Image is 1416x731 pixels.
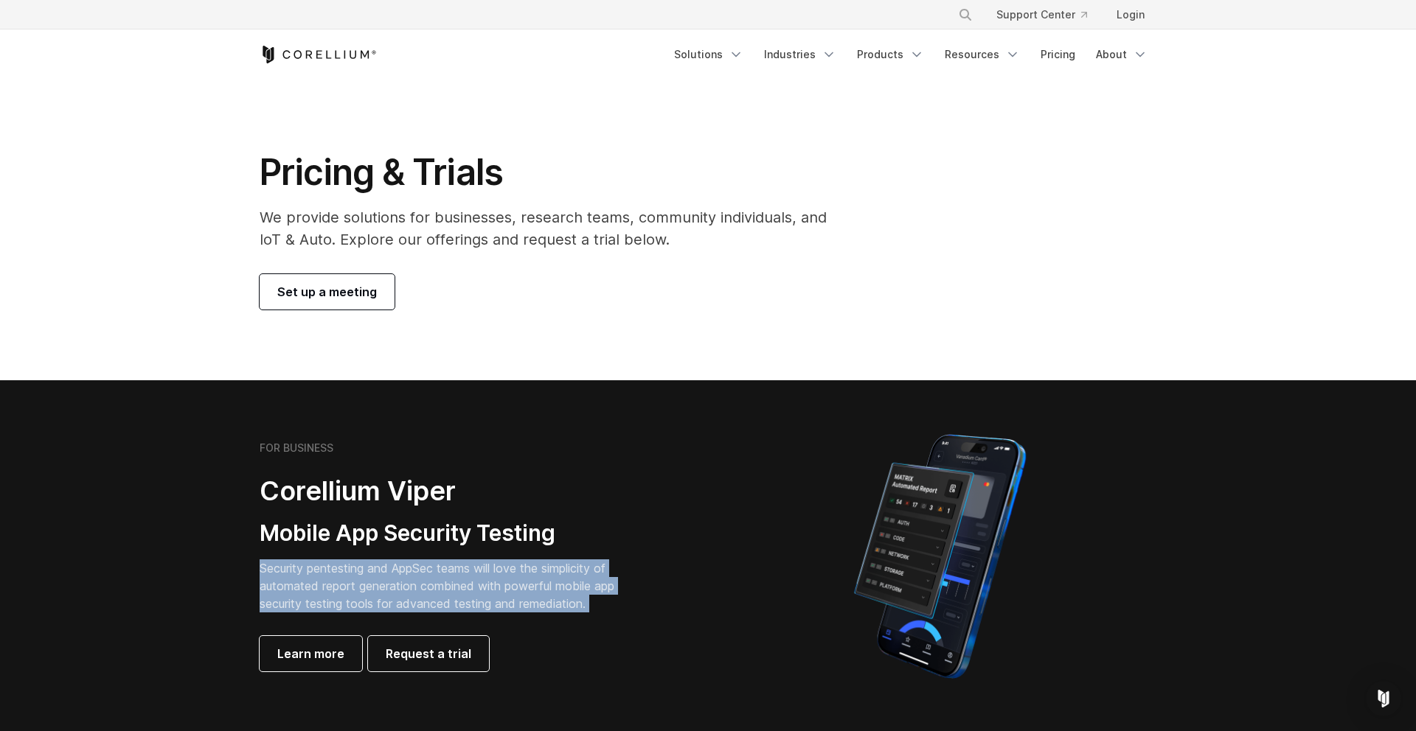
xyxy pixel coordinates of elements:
p: Security pentesting and AppSec teams will love the simplicity of automated report generation comb... [260,559,637,612]
div: Open Intercom Messenger [1366,681,1401,716]
a: Set up a meeting [260,274,395,309]
span: Learn more [277,645,344,662]
a: Learn more [260,636,362,671]
button: Search [952,1,979,28]
div: Navigation Menu [665,41,1156,68]
a: About [1087,41,1156,68]
a: Pricing [1032,41,1084,68]
a: Products [848,41,933,68]
h1: Pricing & Trials [260,150,847,195]
h3: Mobile App Security Testing [260,520,637,548]
a: Resources [936,41,1029,68]
div: Navigation Menu [940,1,1156,28]
a: Support Center [985,1,1099,28]
a: Corellium Home [260,46,377,63]
h2: Corellium Viper [260,475,637,508]
a: Request a trial [368,636,489,671]
span: Request a trial [386,645,471,662]
a: Solutions [665,41,752,68]
h6: FOR BUSINESS [260,441,333,455]
a: Login [1105,1,1156,28]
span: Set up a meeting [277,283,377,301]
p: We provide solutions for businesses, research teams, community individuals, and IoT & Auto. Explo... [260,206,847,251]
a: Industries [755,41,845,68]
img: Corellium MATRIX automated report on iPhone showing app vulnerability test results across securit... [829,427,1051,685]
